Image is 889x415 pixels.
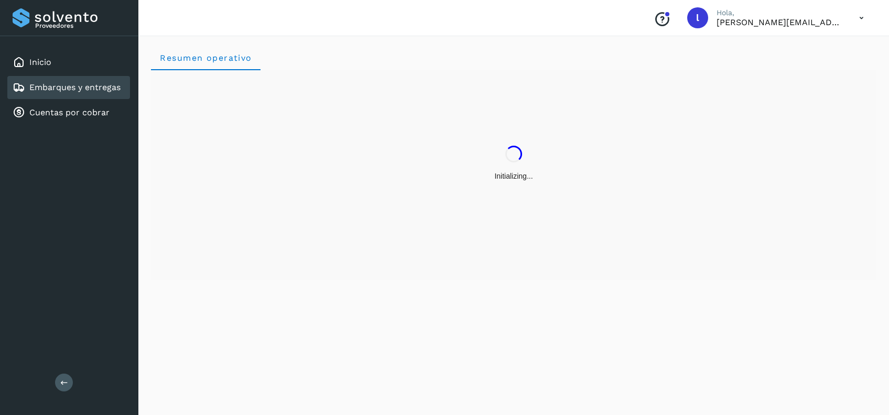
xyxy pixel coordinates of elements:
div: Inicio [7,51,130,74]
div: Cuentas por cobrar [7,101,130,124]
a: Inicio [29,57,51,67]
div: Embarques y entregas [7,76,130,99]
p: Proveedores [35,22,126,29]
span: Resumen operativo [159,53,252,63]
a: Cuentas por cobrar [29,107,110,117]
p: lorena.rojo@serviciosatc.com.mx [717,17,842,27]
a: Embarques y entregas [29,82,121,92]
p: Hola, [717,8,842,17]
